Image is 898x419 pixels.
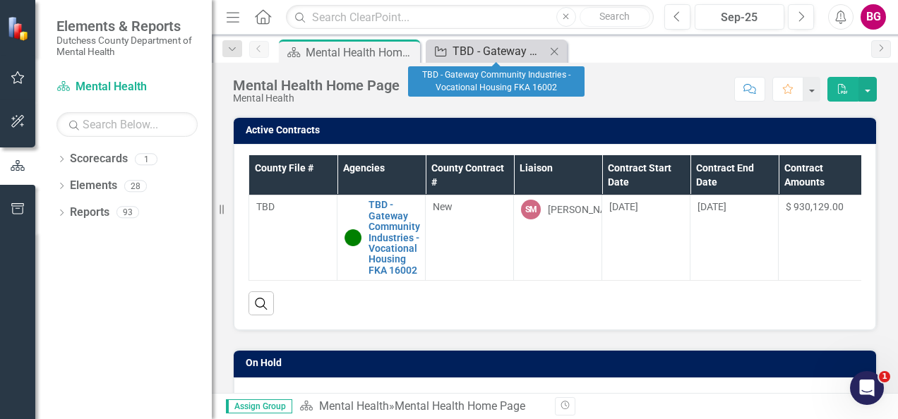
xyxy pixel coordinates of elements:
img: Active [345,229,361,246]
div: » [299,399,544,415]
button: BG [861,4,886,30]
a: Elements [70,178,117,194]
img: ClearPoint Strategy [7,16,32,40]
div: SM [521,200,541,219]
a: TBD - Gateway Community Industries - Vocational Housing FKA 16002 [429,42,546,60]
a: Mental Health [319,399,389,413]
div: TBD - Gateway Community Industries - Vocational Housing FKA 16002 [408,66,585,97]
div: 1 [135,153,157,165]
span: Search [599,11,630,22]
div: Sep-25 [700,9,779,26]
button: Sep-25 [695,4,784,30]
div: Mental Health Home Page [306,44,417,61]
button: Search [580,7,650,27]
span: [DATE] [609,201,638,212]
small: Dutchess County Department of Mental Health [56,35,198,58]
iframe: Intercom live chat [850,371,884,405]
input: Search ClearPoint... [286,5,654,30]
span: New [433,201,453,212]
div: [PERSON_NAME] [548,202,623,217]
td: Double-Click to Edit [602,195,690,281]
h3: On Hold [246,358,869,368]
span: [DATE] [698,201,726,212]
span: Assign Group [226,399,292,413]
td: Double-Click to Edit Right Click for Context Menu [337,195,426,281]
div: Mental Health [233,93,400,104]
td: Double-Click to Edit [779,195,867,281]
td: Double-Click to Edit [426,195,514,281]
a: Mental Health [56,79,198,95]
a: Reports [70,205,109,221]
div: TBD - Gateway Community Industries - Vocational Housing FKA 16002 [453,42,546,60]
div: Mental Health Home Page [395,399,525,413]
span: $ 930,129.00 [786,201,844,212]
a: TBD - Gateway Community Industries - Vocational Housing FKA 16002 [369,200,420,276]
td: Double-Click to Edit [690,195,779,281]
td: Double-Click to Edit [514,195,602,281]
div: 93 [116,207,139,219]
span: Elements & Reports [56,18,198,35]
input: Search Below... [56,112,198,137]
h3: Active Contracts [246,125,869,135]
span: 1 [879,371,890,382]
td: Double-Click to Edit [249,195,337,281]
div: 28 [124,180,147,192]
span: TBD [256,201,275,212]
a: Scorecards [70,151,128,167]
div: Mental Health Home Page [233,78,400,93]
